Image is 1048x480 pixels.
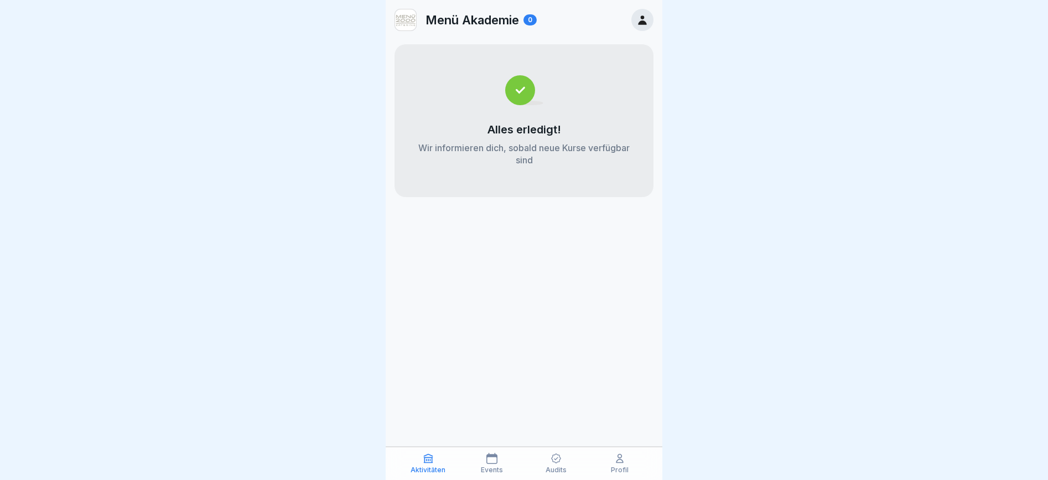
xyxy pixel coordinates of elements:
p: Aktivitäten [411,466,445,474]
p: Audits [546,466,567,474]
img: v3gslzn6hrr8yse5yrk8o2yg.png [395,9,416,30]
div: 0 [523,14,537,25]
p: Events [481,466,503,474]
p: Wir informieren dich, sobald neue Kurse verfügbar sind [417,142,631,166]
p: Profil [611,466,629,474]
p: Alles erledigt! [487,123,561,136]
p: Menü Akademie [426,13,519,27]
img: completed.svg [505,75,543,105]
